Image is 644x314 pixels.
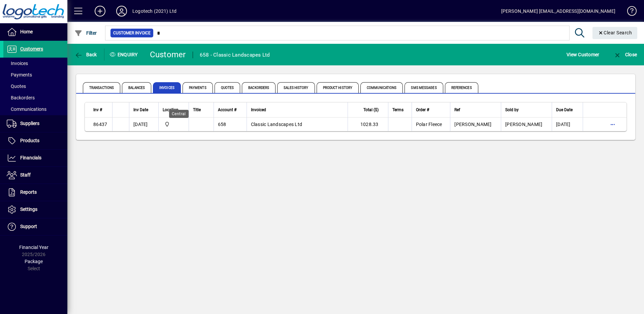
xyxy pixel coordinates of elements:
[3,69,67,81] a: Payments
[3,81,67,92] a: Quotes
[7,95,35,100] span: Backorders
[20,46,43,52] span: Customers
[392,106,404,114] span: Terms
[163,121,185,128] span: Central
[7,84,26,89] span: Quotes
[3,184,67,201] a: Reports
[3,150,67,166] a: Financials
[193,106,201,114] span: Title
[104,49,145,60] div: Enquiry
[218,106,243,114] div: Account #
[133,106,148,114] span: Inv Date
[251,106,266,114] span: Invoiced
[251,122,302,127] span: Classic Landscapes Ltd
[3,58,67,69] a: Invoices
[416,122,442,127] span: Polar Fleece
[3,132,67,149] a: Products
[416,106,446,114] div: Order #
[113,30,151,36] span: Customer Invoice
[7,72,32,77] span: Payments
[153,82,181,93] span: Invoices
[83,82,120,93] span: Transactions
[20,207,37,212] span: Settings
[3,24,67,40] a: Home
[215,82,240,93] span: Quotes
[133,106,154,114] div: Inv Date
[93,122,107,127] span: 86437
[150,49,186,60] div: Customer
[111,5,132,17] button: Profile
[3,92,67,103] a: Backorders
[20,138,39,143] span: Products
[242,82,276,93] span: Backorders
[454,106,497,114] div: Ref
[3,167,67,184] a: Staff
[607,119,618,130] button: More options
[352,106,385,114] div: Total ($)
[251,106,344,114] div: Invoiced
[505,106,519,114] span: Sold by
[3,115,67,132] a: Suppliers
[163,106,179,114] span: Location
[7,61,28,66] span: Invoices
[556,106,579,114] div: Due Date
[556,106,573,114] span: Due Date
[163,106,185,114] div: Location
[169,110,189,118] div: Central
[612,49,639,61] button: Close
[122,82,151,93] span: Balances
[567,49,599,60] span: View Customer
[505,106,548,114] div: Sold by
[200,50,270,60] div: 658 - Classic Landscapes Ltd
[565,49,601,61] button: View Customer
[183,82,213,93] span: Payments
[598,30,632,35] span: Clear Search
[552,118,583,131] td: [DATE]
[20,121,39,126] span: Suppliers
[445,82,478,93] span: References
[93,106,102,114] span: Inv #
[20,224,37,229] span: Support
[613,52,637,57] span: Close
[277,82,315,93] span: Sales History
[405,82,443,93] span: SMS Messages
[132,6,176,17] div: Logotech (2021) Ltd
[93,106,108,114] div: Inv #
[74,30,97,36] span: Filter
[74,52,97,57] span: Back
[505,122,542,127] span: [PERSON_NAME]
[73,27,99,39] button: Filter
[3,201,67,218] a: Settings
[218,122,226,127] span: 658
[25,259,43,264] span: Package
[19,245,49,250] span: Financial Year
[129,118,158,131] td: [DATE]
[317,82,359,93] span: Product History
[193,106,210,114] div: Title
[20,155,41,160] span: Financials
[360,82,403,93] span: Communications
[89,5,111,17] button: Add
[3,218,67,235] a: Support
[606,49,644,61] app-page-header-button: Close enquiry
[7,106,46,112] span: Communications
[454,122,491,127] span: [PERSON_NAME]
[218,106,236,114] span: Account #
[501,6,615,17] div: [PERSON_NAME] [EMAIL_ADDRESS][DOMAIN_NAME]
[348,118,388,131] td: 1028.33
[73,49,99,61] button: Back
[363,106,379,114] span: Total ($)
[3,103,67,115] a: Communications
[622,1,636,23] a: Knowledge Base
[20,189,37,195] span: Reports
[592,27,638,39] button: Clear
[20,172,31,178] span: Staff
[20,29,33,34] span: Home
[454,106,460,114] span: Ref
[67,49,104,61] app-page-header-button: Back
[416,106,429,114] span: Order #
